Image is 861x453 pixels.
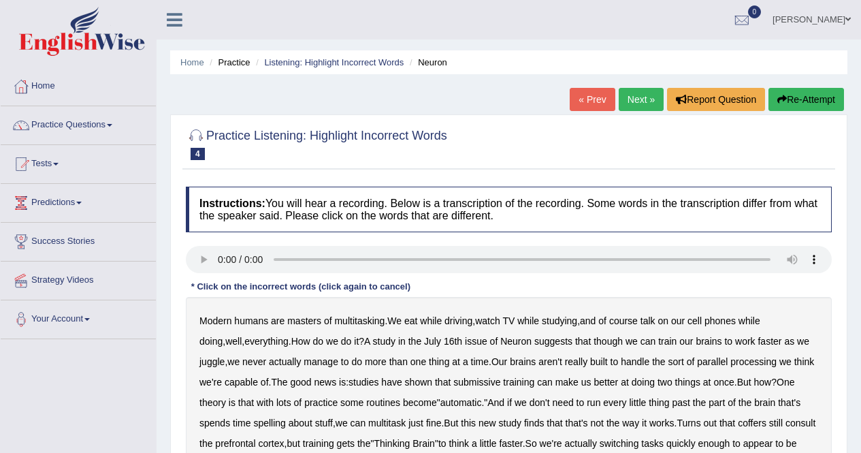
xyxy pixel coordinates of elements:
b: work [735,336,756,347]
a: Next » [619,88,664,111]
b: a [472,438,477,449]
b: processing [730,356,777,367]
b: actually [565,438,597,449]
span: 0 [748,5,762,18]
b: need [553,397,574,408]
b: routines [366,397,400,408]
b: train [658,336,677,347]
a: Predictions [1,184,156,218]
b: become [403,397,437,408]
b: have [381,377,402,388]
b: can [640,336,656,347]
b: on [657,315,668,326]
b: of [687,356,695,367]
b: do [351,356,362,367]
b: tasks [641,438,664,449]
b: the [199,438,212,449]
b: we [336,418,348,428]
b: talk [640,315,655,326]
b: way [622,418,639,428]
b: Our [491,356,507,367]
b: is [339,377,346,388]
b: brain [754,397,775,408]
b: of [261,377,269,388]
b: still [769,418,783,428]
b: of [324,315,332,326]
b: manage [304,356,338,367]
b: past [672,397,689,408]
b: do [341,336,352,347]
b: we're [540,438,562,449]
b: to [576,397,585,408]
b: we [326,336,338,347]
b: about [289,418,312,428]
b: How [291,336,310,347]
b: think [794,356,815,367]
b: switching [600,438,639,449]
b: that [435,377,451,388]
b: that [575,336,591,347]
b: can [351,418,366,428]
b: really [565,356,587,367]
b: enough [698,438,730,449]
h2: Practice Listening: Highlight Incorrect Words [186,126,447,160]
b: July [424,336,441,347]
b: the [408,336,421,347]
b: study [499,418,521,428]
b: lots [276,397,291,408]
a: Home [180,57,204,67]
b: studying [542,315,577,326]
b: little [480,438,497,449]
b: we [797,336,809,347]
b: it [354,336,359,347]
b: that [719,418,735,428]
b: to [438,438,446,449]
b: little [629,397,646,408]
b: our [671,315,685,326]
b: we [227,356,240,367]
a: Strategy Videos [1,262,156,296]
b: it [642,418,647,428]
b: faster [499,438,522,449]
b: that [238,397,254,408]
b: than [389,356,408,367]
b: issue [465,336,487,347]
b: faster [758,336,781,347]
b: submissive [453,377,500,388]
b: things [675,377,700,388]
div: * Click on the incorrect words (click again to cancel) [186,280,416,293]
b: Instructions: [199,198,265,209]
b: thing [649,397,669,408]
b: prefrontal [215,438,255,449]
button: Report Question [667,88,765,111]
span: 4 [191,148,205,160]
b: works [649,418,675,428]
li: Neuron [406,56,447,69]
b: at [703,377,711,388]
b: humans [234,315,268,326]
a: « Prev [570,88,615,111]
a: Listening: Highlight Incorrect Words [264,57,404,67]
b: the [738,397,751,408]
b: new [478,418,496,428]
b: some [340,397,363,408]
b: So [525,438,537,449]
b: if [507,397,512,408]
b: spends [199,418,230,428]
b: fine [426,418,442,428]
a: Tests [1,145,156,179]
b: the [693,397,706,408]
b: brains [696,336,721,347]
b: A [364,336,370,347]
b: appear [743,438,773,449]
b: while [738,315,760,326]
b: one [410,356,426,367]
b: can [537,377,553,388]
b: once [713,377,734,388]
b: training [303,438,334,449]
b: watch [475,315,500,326]
b: capable [225,377,258,388]
b: We [387,315,402,326]
b: are [271,315,285,326]
a: Practice Questions [1,106,156,140]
